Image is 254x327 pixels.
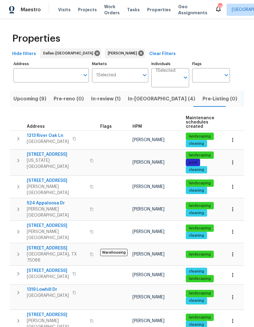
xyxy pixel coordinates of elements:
span: cleaning [186,188,206,193]
span: [PERSON_NAME] [132,273,164,277]
span: 1319 Lowhill Dr [27,287,69,293]
span: Address [27,124,45,129]
span: [STREET_ADDRESS] [27,151,86,158]
span: Dallas-[GEOGRAPHIC_DATA] [43,50,96,56]
span: [GEOGRAPHIC_DATA] [27,274,69,280]
button: Clear Filters [147,48,178,60]
button: Open [222,71,231,79]
span: [PERSON_NAME][GEOGRAPHIC_DATA] [27,229,86,241]
span: Pre-reno (0) [54,95,84,103]
div: Dallas-[GEOGRAPHIC_DATA] [40,48,101,58]
span: Geo Assignments [178,4,207,16]
span: landscaping [186,252,213,257]
span: [PERSON_NAME] [132,207,164,211]
button: Hide filters [10,48,38,60]
label: Individuals [151,62,189,66]
span: Clear Filters [149,50,176,58]
button: Open [181,73,190,82]
span: cleaning [186,141,206,146]
span: [STREET_ADDRESS] [27,178,86,184]
span: landscaping [186,203,213,208]
button: Open [81,71,90,79]
span: [GEOGRAPHIC_DATA], TX 75088 [27,251,86,263]
span: HPM [132,124,142,129]
span: landscaping [186,315,213,320]
span: landscaping [186,181,213,186]
span: [GEOGRAPHIC_DATA] [27,293,69,299]
div: [PERSON_NAME] [105,48,145,58]
span: landscaping [186,226,213,231]
span: cleaning [186,269,206,274]
span: 1 Selected [96,73,116,78]
span: [PERSON_NAME] [132,185,164,189]
label: Flags [192,62,230,66]
label: Address [13,62,89,66]
span: Maintenance schedules created [186,116,214,129]
span: [PERSON_NAME] [132,160,164,165]
span: cleaning [186,298,206,303]
span: [STREET_ADDRESS] [27,312,86,318]
span: Flags [100,124,112,129]
span: [PERSON_NAME] [108,50,139,56]
span: landscaping [186,153,213,158]
span: Tasks [127,8,140,12]
span: In-[GEOGRAPHIC_DATA] (4) [128,95,195,103]
span: landscaping [186,134,213,139]
span: Warehousing [100,249,128,256]
span: cleaning [186,210,206,216]
span: [PERSON_NAME][GEOGRAPHIC_DATA] [27,184,86,196]
span: Upcoming (9) [13,95,46,103]
span: [STREET_ADDRESS] [27,245,86,251]
span: cleaning [186,167,206,172]
span: [PERSON_NAME][GEOGRAPHIC_DATA] [27,206,86,218]
span: cleaning [186,233,206,238]
span: [PERSON_NAME] [132,230,164,234]
span: [STREET_ADDRESS] [27,223,86,229]
span: pool [186,160,199,165]
span: Hide filters [12,50,36,58]
span: [PERSON_NAME] [132,319,164,323]
span: [PERSON_NAME] [132,252,164,256]
span: Work Orders [104,4,120,16]
span: 1 Selected [156,68,175,73]
span: Projects [78,7,97,13]
span: [US_STATE][GEOGRAPHIC_DATA] [27,158,86,170]
span: Visits [58,7,71,13]
span: 1213 River Oak Ln [27,133,69,139]
span: [PERSON_NAME] [132,295,164,299]
span: Maestro [21,7,41,13]
label: Markets [92,62,149,66]
div: 29 [218,4,222,10]
span: [GEOGRAPHIC_DATA] [27,139,69,145]
span: Pre-Listing (0) [203,95,237,103]
span: In-review (1) [91,95,121,103]
span: 524 Appaloosa Dr [27,200,86,206]
span: Properties [147,7,171,13]
span: [PERSON_NAME] [132,138,164,142]
span: Properties [12,36,60,42]
button: Open [140,71,149,79]
span: [STREET_ADDRESS] [27,268,69,274]
span: landscaping [186,291,213,296]
span: landscaping [186,276,213,281]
